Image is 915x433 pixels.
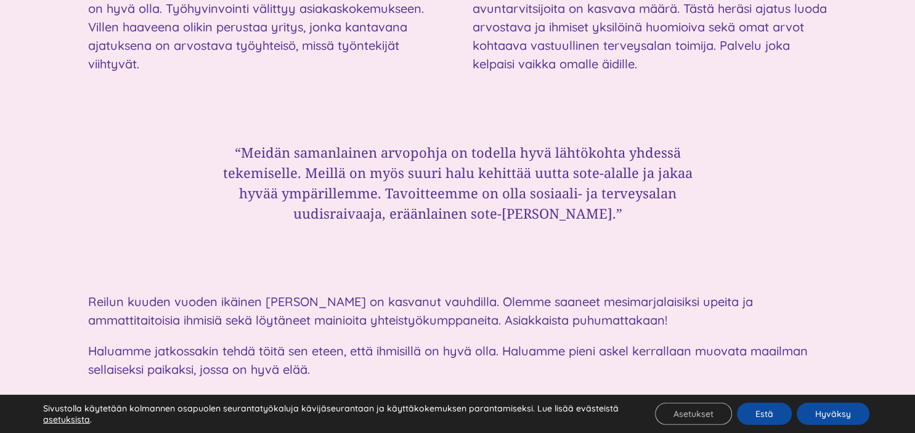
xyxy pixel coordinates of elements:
button: Estä [737,403,792,425]
p: Haluamme jatkossakin tehdä töitä sen eteen, että ihmisillä on hyvä olla. Haluamme pieni askel ker... [88,342,828,379]
p: Reilun kuuden vuoden ikäinen [PERSON_NAME] on kasvanut vauhdilla. Olemme saaneet mesimarjalaisiks... [88,293,828,330]
p: Sivustolla käytetään kolmannen osapuolen seurantatyökaluja kävijäseurantaan ja käyttäkokemuksen p... [43,403,625,425]
button: Hyväksy [797,403,869,425]
h3: “Meidän samanlainen arvopohja on todella hyvä lähtökohta yhdessä tekemiselle. Meillä on myös suur... [211,143,704,224]
button: asetuksista [43,414,90,425]
button: Asetukset [655,403,732,425]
